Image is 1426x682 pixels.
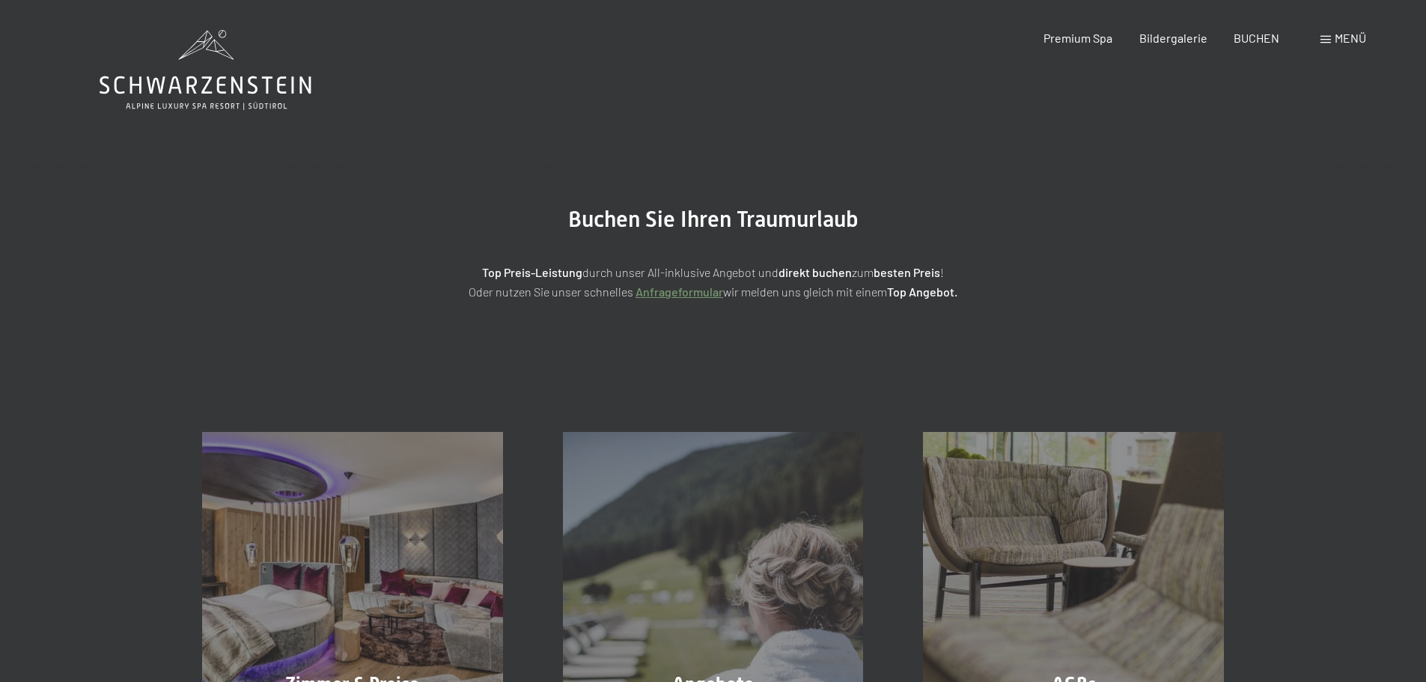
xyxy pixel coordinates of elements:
[1139,31,1207,45] a: Bildergalerie
[874,265,940,279] strong: besten Preis
[339,263,1088,301] p: durch unser All-inklusive Angebot und zum ! Oder nutzen Sie unser schnelles wir melden uns gleich...
[482,265,582,279] strong: Top Preis-Leistung
[1234,31,1279,45] a: BUCHEN
[636,284,723,299] a: Anfrageformular
[568,206,859,232] span: Buchen Sie Ihren Traumurlaub
[1043,31,1112,45] a: Premium Spa
[1335,31,1366,45] span: Menü
[887,284,957,299] strong: Top Angebot.
[778,265,852,279] strong: direkt buchen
